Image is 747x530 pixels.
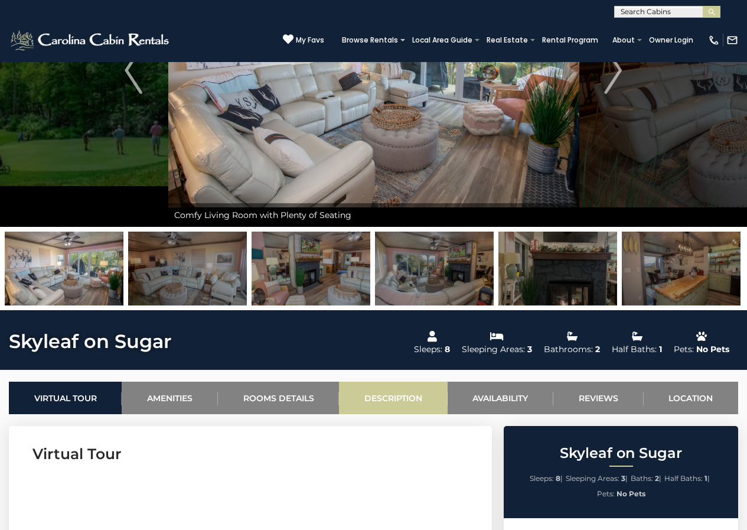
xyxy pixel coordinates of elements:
[616,489,645,498] strong: No Pets
[631,474,653,483] span: Baths:
[32,444,468,464] h3: Virtual Tour
[566,471,628,486] li: |
[336,32,404,48] a: Browse Rentals
[708,34,720,46] img: phone-regular-white.png
[5,232,123,305] img: 163271267
[536,32,604,48] a: Rental Program
[530,471,563,486] li: |
[726,34,738,46] img: mail-regular-white.png
[631,471,661,486] li: |
[622,232,741,305] img: 163271272
[283,34,324,46] a: My Favs
[9,28,172,52] img: White-1-2.png
[655,474,659,483] strong: 2
[122,382,217,414] a: Amenities
[621,474,625,483] strong: 3
[339,382,447,414] a: Description
[9,382,122,414] a: Virtual Tour
[448,382,553,414] a: Availability
[168,203,579,227] div: Comfy Living Room with Plenty of Seating
[507,446,735,461] h2: Skyleaf on Sugar
[296,35,324,45] span: My Favs
[128,232,247,305] img: 163271268
[556,474,560,483] strong: 8
[605,47,622,94] img: arrow
[664,474,703,483] span: Half Baths:
[597,489,615,498] span: Pets:
[553,382,643,414] a: Reviews
[481,32,534,48] a: Real Estate
[566,474,619,483] span: Sleeping Areas:
[664,471,710,486] li: |
[530,474,554,483] span: Sleeps:
[704,474,707,483] strong: 1
[406,32,478,48] a: Local Area Guide
[498,232,617,305] img: 163271271
[606,32,641,48] a: About
[125,47,142,94] img: arrow
[218,382,339,414] a: Rooms Details
[643,32,699,48] a: Owner Login
[375,232,494,305] img: 163271270
[252,232,370,305] img: 163271269
[644,382,738,414] a: Location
